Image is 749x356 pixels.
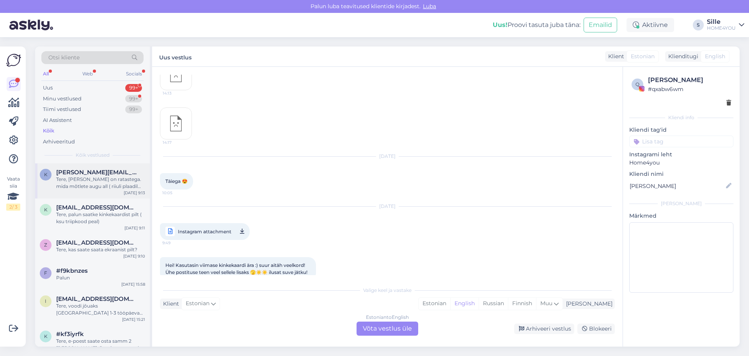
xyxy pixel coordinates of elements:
div: Valige keel ja vastake [160,287,615,294]
div: Klient [605,52,624,61]
div: Klienditugi [665,52,698,61]
span: k [44,172,48,177]
span: Kõik vestlused [76,152,110,159]
div: Russian [479,298,508,309]
div: [DATE] 15:21 [122,317,145,322]
div: Tere, e-poest saate osta samm 2 [PERSON_NAME]. Paaritu arvu toole saate meie kauplusest. [56,338,145,352]
div: [PERSON_NAME] [648,75,731,85]
span: Otsi kliente [48,54,80,62]
div: # qxabw6wm [648,85,731,93]
div: Arhiveeri vestlus [514,324,574,334]
span: Estonian [631,52,655,61]
p: Home4you [629,159,733,167]
div: Tere, [PERSON_NAME] on ratastega. mida mõtlete augu all ( riiuli plaadil auku ei ole). [56,176,145,190]
input: Lisa tag [629,136,733,147]
div: Finnish [508,298,536,309]
div: Tere, voodi jõuaks [GEOGRAPHIC_DATA] 1-3 tööpäeva jooksul. [56,302,145,317]
span: info@valicecar.ee [56,295,137,302]
span: i [45,298,46,304]
div: 99+ [125,106,142,113]
p: Kliendi tag'id [629,126,733,134]
div: Kliendi info [629,114,733,121]
div: Minu vestlused [43,95,82,103]
span: q [635,81,639,87]
div: Blokeeri [577,324,615,334]
div: 99+ [125,95,142,103]
div: [PERSON_NAME] [563,300,612,308]
div: All [41,69,50,79]
button: Emailid [584,18,617,32]
div: Võta vestlus üle [357,322,418,336]
div: AI Assistent [43,116,72,124]
div: Tiimi vestlused [43,106,81,113]
span: Hei! Kasutasin viimase kinkekaardi ära :) suur aitäh veelkord! Ühe postituse teen veel sellele li... [165,262,307,275]
div: S [693,20,704,30]
span: k [44,333,48,339]
span: kristina.satsevskaja@gmail.com [56,169,137,176]
span: #f9kbnzes [56,267,88,274]
span: Muu [540,300,552,307]
div: [DATE] 9:13 [124,190,145,196]
div: [DATE] 15:58 [121,281,145,287]
span: 14:13 [163,90,192,96]
div: Estonian [419,298,450,309]
span: f [44,270,47,276]
div: Estonian to English [366,314,409,321]
span: Estonian [186,299,209,308]
div: Klient [160,300,179,308]
div: English [450,298,479,309]
span: Luba [421,3,438,10]
div: Sille [707,19,736,25]
img: attachment [160,108,192,139]
span: Instagram attachment [178,227,231,236]
a: Instagram attachment9:49 [160,223,250,240]
div: [DATE] [160,153,615,160]
div: [PERSON_NAME] [629,200,733,207]
div: Vaata siia [6,175,20,211]
b: Uus! [493,21,508,29]
div: Kõik [43,127,54,135]
div: [DATE] 9:11 [124,225,145,231]
input: Lisa nimi [630,182,724,190]
p: Kliendi nimi [629,170,733,178]
span: z [44,242,47,248]
img: Askly Logo [6,53,21,68]
div: Tere, kas saate saata ekraanist pilt? [56,246,145,253]
span: 9:49 [162,238,192,248]
span: 14:17 [163,140,192,145]
p: Märkmed [629,212,733,220]
span: 10:05 [162,190,192,196]
span: #kf3iyrfk [56,331,84,338]
span: k [44,207,48,213]
div: 99+ [125,84,142,92]
span: Täiega 😍 [165,178,188,184]
div: [DATE] 9:10 [123,253,145,259]
div: Palun [56,274,145,281]
div: Web [81,69,94,79]
div: Aktiivne [627,18,674,32]
a: SilleHOME4YOU [707,19,744,31]
div: Uus [43,84,53,92]
div: Arhiveeritud [43,138,75,146]
span: koost.k@gmail.com [56,204,137,211]
div: HOME4YOU [707,25,736,31]
span: English [705,52,725,61]
div: Tere, palun saatke kinkekaardist pilt ( ksu triipkood peal) [56,211,145,225]
div: [DATE] [160,203,615,210]
div: 2 / 3 [6,204,20,211]
div: Socials [124,69,144,79]
label: Uus vestlus [159,51,192,62]
div: Proovi tasuta juba täna: [493,20,580,30]
span: zriehakainen@gmail.com [56,239,137,246]
p: Instagrami leht [629,150,733,159]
